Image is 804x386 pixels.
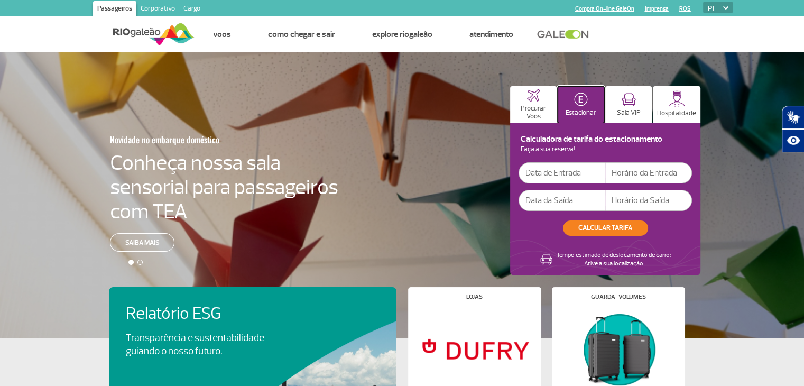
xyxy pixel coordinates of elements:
input: Horário da Entrada [605,162,692,183]
img: carParkingHomeActive.svg [574,93,588,106]
input: Data de Entrada [519,162,605,183]
button: Abrir tradutor de língua de sinais. [782,106,804,129]
button: Procurar Voos [510,86,557,123]
button: Estacionar [558,86,604,123]
h4: Calculadora de tarifa do estacionamento [519,136,692,142]
input: Data da Saída [519,190,605,211]
p: Transparência e sustentabilidade guiando o nosso futuro. [126,332,276,358]
h4: Conheça nossa sala sensorial para passageiros com TEA [110,151,338,224]
a: Imprensa [645,5,669,12]
button: Hospitalidade [653,86,700,123]
button: Abrir recursos assistivos. [782,129,804,152]
a: Saiba mais [110,233,174,252]
a: Compra On-line GaleOn [575,5,634,12]
h4: Lojas [466,294,483,300]
p: Estacionar [566,109,596,117]
a: Relatório ESGTransparência e sustentabilidade guiando o nosso futuro. [126,304,380,358]
button: Sala VIP [605,86,652,123]
a: Explore RIOgaleão [372,29,432,40]
img: hospitality.svg [669,90,685,107]
a: Atendimento [469,29,513,40]
a: Cargo [179,1,205,18]
h4: Relatório ESG [126,304,294,324]
a: RQS [679,5,691,12]
a: Corporativo [136,1,179,18]
a: Passageiros [93,1,136,18]
input: Horário da Saída [605,190,692,211]
h3: Novidade no embarque doméstico [110,128,287,151]
p: Faça a sua reserva! [519,146,692,152]
p: Tempo estimado de deslocamento de carro: Ative a sua localização [557,251,671,268]
p: Procurar Voos [515,105,551,121]
p: Sala VIP [617,109,641,117]
div: Plugin de acessibilidade da Hand Talk. [782,106,804,152]
img: vipRoom.svg [622,93,636,106]
img: airplaneHome.svg [527,89,540,102]
p: Hospitalidade [657,109,696,117]
a: Voos [213,29,231,40]
h4: Guarda-volumes [591,294,646,300]
button: CALCULAR TARIFA [563,220,648,236]
a: Como chegar e sair [268,29,335,40]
